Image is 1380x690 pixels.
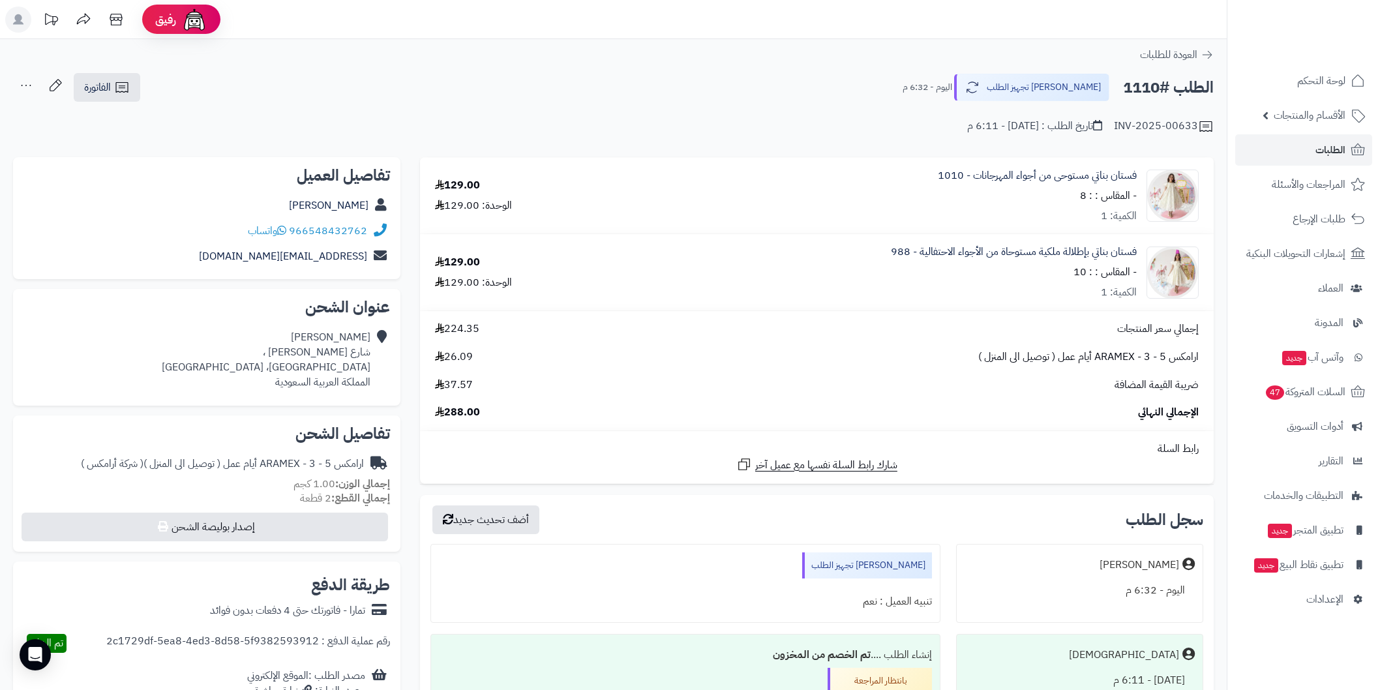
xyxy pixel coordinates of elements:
a: فستان بناتي مستوحى من أجواء المهرجانات - 1010 [938,168,1137,183]
strong: إجمالي القطع: [331,490,390,506]
h2: عنوان الشحن [23,299,390,315]
div: 129.00 [435,255,480,270]
a: [PERSON_NAME] [289,198,368,213]
div: رقم عملية الدفع : 2c1729df-5ea8-4ed3-8d58-5f9382593912 [106,634,390,653]
div: إنشاء الطلب .... [439,642,932,668]
small: اليوم - 6:32 م [903,81,952,94]
a: التطبيقات والخدمات [1235,480,1372,511]
span: أدوات التسويق [1287,417,1343,436]
span: العودة للطلبات [1140,47,1197,63]
div: [PERSON_NAME] [1100,558,1179,573]
div: الكمية: 1 [1101,285,1137,300]
a: المدونة [1235,307,1372,338]
a: فستان بناتي بإطلالة ملكية مستوحاة من الأجواء الاحتفالية - 988 [891,245,1137,260]
a: تطبيق المتجرجديد [1235,515,1372,546]
a: شارك رابط السلة نفسها مع عميل آخر [736,457,897,473]
a: أدوات التسويق [1235,411,1372,442]
span: تم الدفع [30,635,63,651]
a: الفاتورة [74,73,140,102]
span: رفيق [155,12,176,27]
span: لوحة التحكم [1297,72,1345,90]
small: - المقاس : : 8 [1080,188,1137,203]
h2: طريقة الدفع [311,577,390,593]
button: [PERSON_NAME] تجهيز الطلب [954,74,1109,101]
img: logo-2.png [1291,10,1368,37]
h2: تفاصيل الشحن [23,426,390,442]
span: جديد [1268,524,1292,538]
div: [DEMOGRAPHIC_DATA] [1069,648,1179,663]
a: وآتس آبجديد [1235,342,1372,373]
a: إشعارات التحويلات البنكية [1235,238,1372,269]
span: ارامكس ARAMEX - 3 - 5 أيام عمل ( توصيل الى المنزل ) [978,350,1199,365]
a: التقارير [1235,445,1372,477]
div: ارامكس ARAMEX - 3 - 5 أيام عمل ( توصيل الى المنزل ) [81,457,364,472]
h2: تفاصيل العميل [23,168,390,183]
div: الوحدة: 129.00 [435,198,512,213]
a: لوحة التحكم [1235,65,1372,97]
div: [PERSON_NAME] شارع [PERSON_NAME] ، [GEOGRAPHIC_DATA]، [GEOGRAPHIC_DATA] المملكة العربية السعودية [162,330,370,389]
div: Open Intercom Messenger [20,639,51,670]
div: الوحدة: 129.00 [435,275,512,290]
div: INV-2025-00633 [1114,119,1214,134]
div: تمارا - فاتورتك حتى 4 دفعات بدون فوائد [210,603,365,618]
button: إصدار بوليصة الشحن [22,513,388,541]
span: وآتس آب [1281,348,1343,367]
a: الطلبات [1235,134,1372,166]
span: شارك رابط السلة نفسها مع عميل آخر [755,458,897,473]
span: الأقسام والمنتجات [1274,106,1345,125]
span: ضريبة القيمة المضافة [1115,378,1199,393]
span: تطبيق المتجر [1267,521,1343,539]
span: الإجمالي النهائي [1138,405,1199,420]
span: ( شركة أرامكس ) [81,456,143,472]
img: 1747913051-IMG_4911-90x90.jpeg [1147,247,1198,299]
a: تطبيق نقاط البيعجديد [1235,549,1372,580]
span: إشعارات التحويلات البنكية [1246,245,1345,263]
span: المراجعات والأسئلة [1272,175,1345,194]
small: 2 قطعة [300,490,390,506]
small: - المقاس : : 10 [1073,264,1137,280]
h2: الطلب #1110 [1123,74,1214,101]
div: 129.00 [435,178,480,193]
b: تم الخصم من المخزون [773,647,871,663]
span: التطبيقات والخدمات [1264,487,1343,505]
img: 1747912993-IMG_4774%202-90x90.jpeg [1147,170,1198,222]
div: تنبيه العميل : نعم [439,589,932,614]
span: 288.00 [435,405,480,420]
span: السلات المتروكة [1265,383,1345,401]
span: 37.57 [435,378,473,393]
a: واتساب [248,223,286,239]
div: تاريخ الطلب : [DATE] - 6:11 م [967,119,1102,134]
span: جديد [1282,351,1306,365]
span: تطبيق نقاط البيع [1253,556,1343,574]
span: جديد [1254,558,1278,573]
span: 47 [1265,385,1285,400]
a: العودة للطلبات [1140,47,1214,63]
div: رابط السلة [425,442,1208,457]
div: [PERSON_NAME] تجهيز الطلب [802,552,932,578]
span: طلبات الإرجاع [1293,210,1345,228]
span: 224.35 [435,322,479,337]
h3: سجل الطلب [1126,512,1203,528]
span: الإعدادات [1306,590,1343,608]
div: اليوم - 6:32 م [965,578,1195,603]
a: السلات المتروكة47 [1235,376,1372,408]
span: الطلبات [1315,141,1345,159]
a: العملاء [1235,273,1372,304]
strong: إجمالي الوزن: [335,476,390,492]
span: إجمالي سعر المنتجات [1117,322,1199,337]
span: العملاء [1318,279,1343,297]
span: الفاتورة [84,80,111,95]
img: ai-face.png [181,7,207,33]
span: 26.09 [435,350,473,365]
a: [EMAIL_ADDRESS][DOMAIN_NAME] [199,248,367,264]
div: الكمية: 1 [1101,209,1137,224]
a: 966548432762 [289,223,367,239]
span: التقارير [1319,452,1343,470]
span: المدونة [1315,314,1343,332]
a: تحديثات المنصة [35,7,67,36]
a: المراجعات والأسئلة [1235,169,1372,200]
a: الإعدادات [1235,584,1372,615]
a: طلبات الإرجاع [1235,203,1372,235]
small: 1.00 كجم [293,476,390,492]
